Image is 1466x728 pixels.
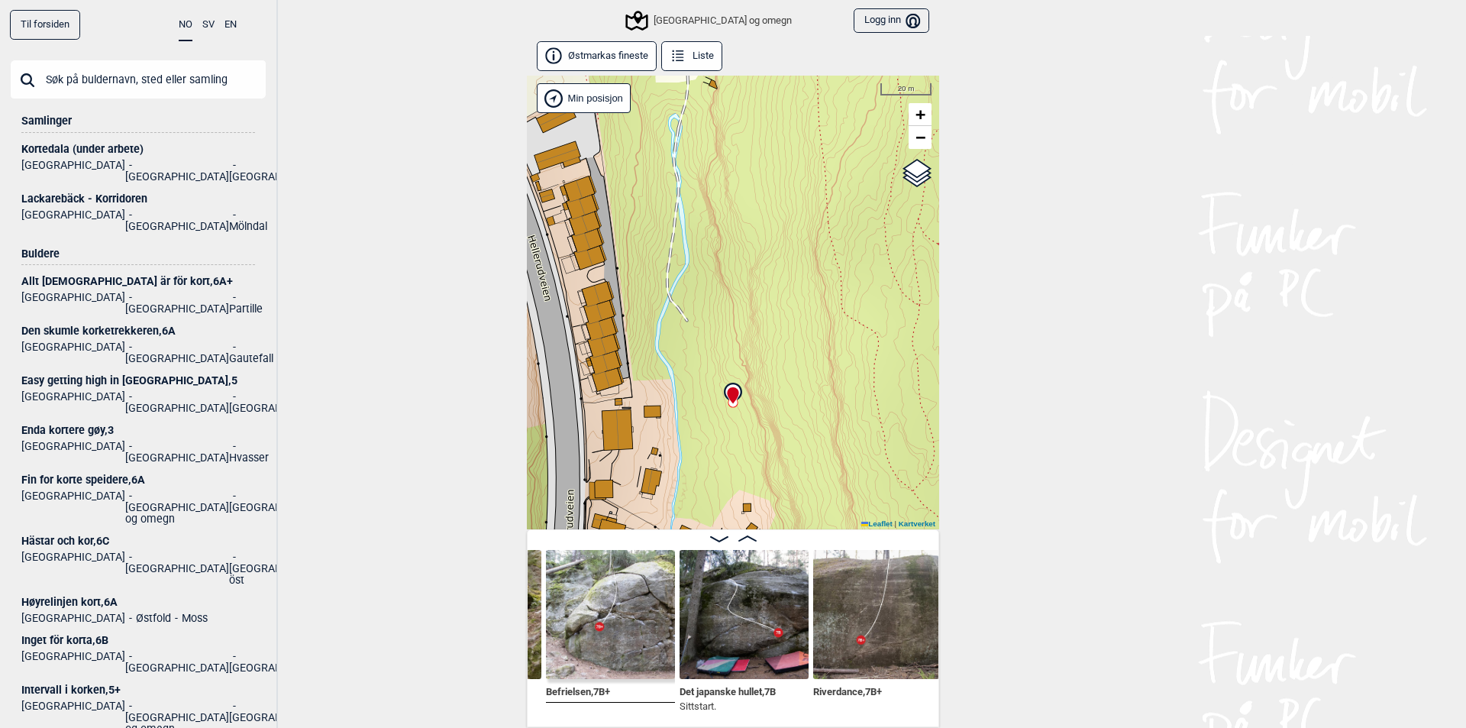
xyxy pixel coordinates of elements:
[915,128,925,147] span: −
[546,550,675,679] img: Befrielsen 200324
[909,126,932,149] a: Zoom out
[125,613,171,624] li: Østfold
[880,83,932,95] div: 20 m
[903,157,932,190] a: Layers
[21,99,255,133] div: Samlinger
[909,103,932,126] a: Zoom in
[21,375,255,387] div: Easy getting high in [GEOGRAPHIC_DATA] , 5
[537,83,631,113] div: Vis min posisjon
[229,160,333,183] li: [GEOGRAPHIC_DATA]
[661,41,722,71] button: Liste
[21,325,255,337] div: Den skumle korketrekkeren , 6A
[229,490,333,525] li: [GEOGRAPHIC_DATA]
[125,341,229,364] li: [GEOGRAPHIC_DATA]
[21,341,125,364] li: [GEOGRAPHIC_DATA]
[894,519,896,528] span: |
[229,552,333,586] li: [GEOGRAPHIC_DATA] öst
[229,341,273,364] li: Gautefall
[125,651,229,674] li: [GEOGRAPHIC_DATA]
[229,292,263,315] li: Partille
[229,651,333,674] li: [GEOGRAPHIC_DATA]
[21,597,255,608] div: Høyrelinjen kort , 6A
[125,441,229,464] li: [GEOGRAPHIC_DATA]
[21,613,125,624] li: [GEOGRAPHIC_DATA]
[202,10,215,40] button: SV
[21,535,255,547] div: Hästar och kor , 6C
[21,391,125,414] li: [GEOGRAPHIC_DATA]
[171,613,208,624] li: Moss
[680,683,776,697] span: Det japanske hullet , 7B
[21,474,255,486] div: Fin for korte speidere , 6A
[861,519,893,528] a: Leaflet
[915,105,925,124] span: +
[21,144,255,155] div: Kortedala (under arbete)
[125,391,229,414] li: [GEOGRAPHIC_DATA]
[125,209,229,232] li: [GEOGRAPHIC_DATA]
[899,519,935,528] a: Kartverket
[21,232,255,266] div: Buldere
[813,683,882,697] span: Riverdance , 7B+
[229,209,267,232] li: Mölndal
[125,160,229,183] li: [GEOGRAPHIC_DATA]
[10,10,80,40] a: Til forsiden
[10,60,266,99] input: Søk på buldernavn, sted eller samling
[125,292,229,315] li: [GEOGRAPHIC_DATA]
[854,8,929,34] button: Logg inn
[21,425,255,436] div: Enda kortere gøy , 3
[21,552,125,586] li: [GEOGRAPHIC_DATA]
[21,684,255,696] div: Intervall i korken , 5+
[680,699,776,714] p: Sittstart.
[229,391,333,414] li: [GEOGRAPHIC_DATA]
[537,41,657,71] button: Østmarkas fineste
[546,683,610,697] span: Befrielsen , 7B+
[628,11,792,30] div: [GEOGRAPHIC_DATA] og omegn
[680,550,809,679] img: Det japanske hullet 200406
[21,292,125,315] li: [GEOGRAPHIC_DATA]
[21,193,255,205] div: Lackarebäck - Korridoren
[125,552,229,586] li: [GEOGRAPHIC_DATA]
[21,276,255,287] div: Allt [DEMOGRAPHIC_DATA] är för kort , 6A+
[21,209,125,232] li: [GEOGRAPHIC_DATA]
[21,635,255,646] div: Inget för korta , 6B
[21,490,125,525] li: [GEOGRAPHIC_DATA]
[813,550,942,679] img: Riverdance 200524
[125,490,229,525] li: [GEOGRAPHIC_DATA] og omegn
[179,10,192,41] button: NO
[21,651,125,674] li: [GEOGRAPHIC_DATA]
[21,160,125,183] li: [GEOGRAPHIC_DATA]
[224,10,237,40] button: EN
[21,441,125,464] li: [GEOGRAPHIC_DATA]
[229,441,269,464] li: Hvasser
